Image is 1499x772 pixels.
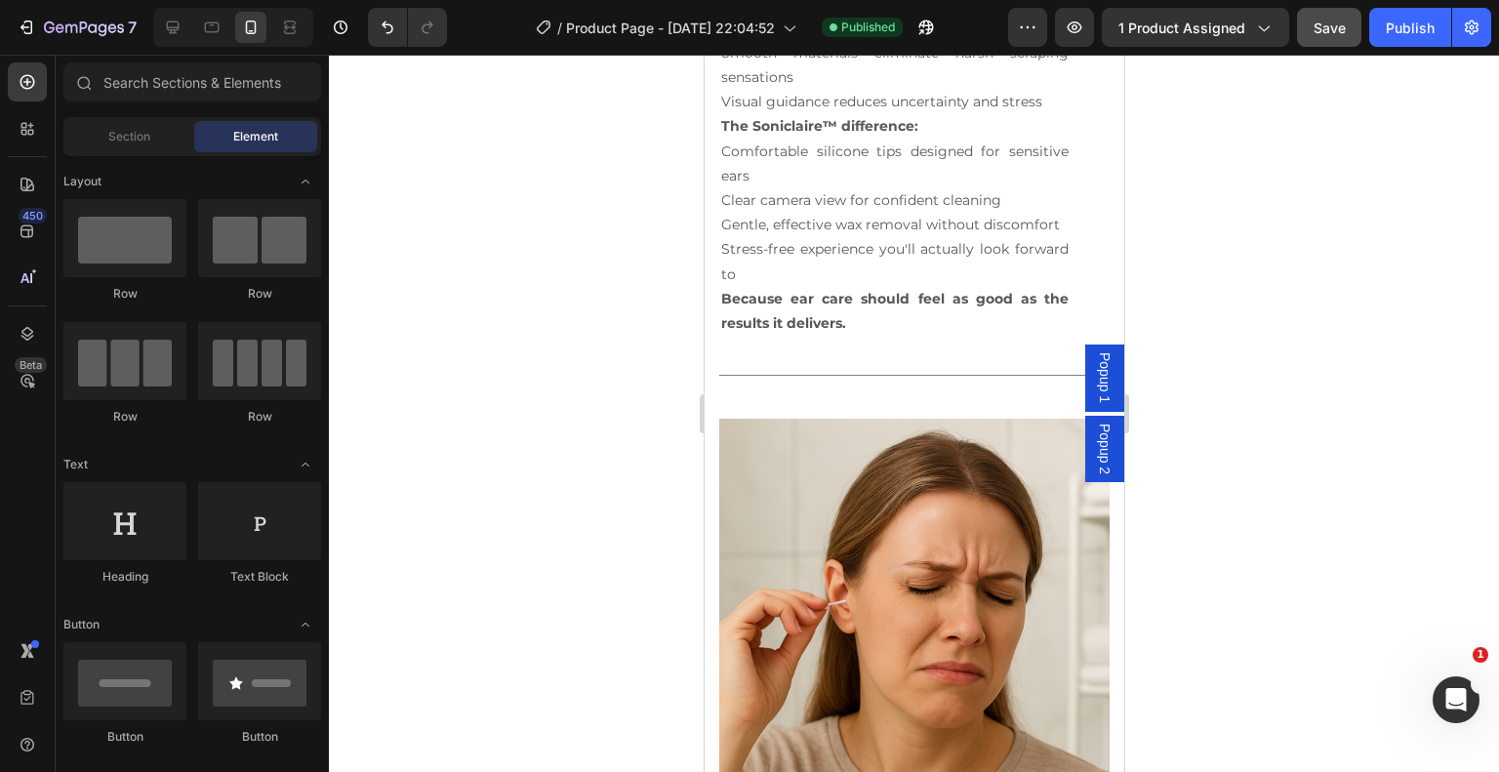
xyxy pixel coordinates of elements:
span: Element [233,128,278,145]
span: 1 product assigned [1118,18,1245,38]
p: Stress-free experience you'll actually look forward to [17,183,364,231]
input: Search Sections & Elements [63,62,321,102]
div: Row [198,285,321,303]
strong: Because ear care should feel as good as the results it delivers. [17,235,364,277]
span: Toggle open [290,166,321,197]
span: / [557,18,562,38]
span: Published [841,19,895,36]
span: Toggle open [290,449,321,480]
span: Button [63,616,100,633]
span: Product Page - [DATE] 22:04:52 [566,18,775,38]
div: Row [63,408,186,426]
span: Save [1314,20,1346,36]
span: Toggle open [290,609,321,640]
p: 7 [128,16,137,39]
div: Publish [1386,18,1435,38]
strong: The Soniclaire™ difference: [17,62,214,80]
div: 450 [19,208,47,223]
span: 1 [1473,647,1488,663]
div: Heading [63,568,186,586]
span: Section [108,128,150,145]
div: Undo/Redo [368,8,447,47]
button: Save [1297,8,1361,47]
button: 1 product assigned [1102,8,1289,47]
div: Row [198,408,321,426]
span: Layout [63,173,101,190]
button: Publish [1369,8,1451,47]
p: Clear camera view for confident cleaning [17,134,364,158]
div: Button [198,728,321,746]
div: Beta [15,357,47,373]
div: Text Block [198,568,321,586]
div: Button [63,728,186,746]
p: Comfortable silicone tips designed for sensitive ears [17,85,364,134]
span: Text [63,456,88,473]
div: Row [63,285,186,303]
button: 7 [8,8,145,47]
p: Gentle, effective wax removal without discomfort [17,158,364,183]
p: Visual guidance reduces uncertainty and stress [17,35,364,60]
iframe: Intercom live chat [1433,676,1479,723]
iframe: Design area [705,55,1124,772]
